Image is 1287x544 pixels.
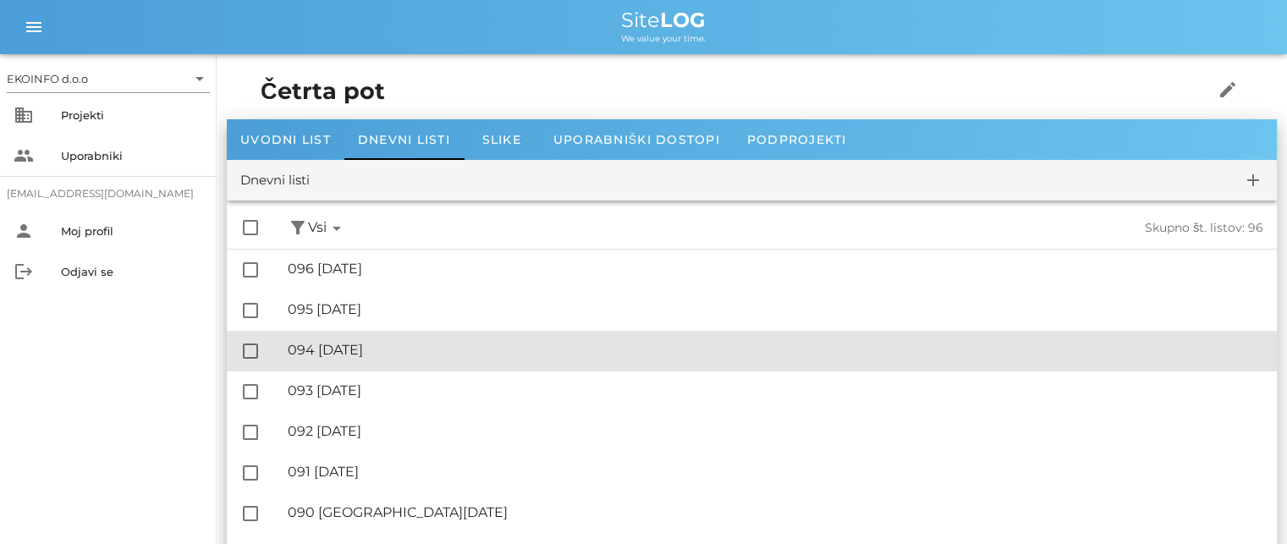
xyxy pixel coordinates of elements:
[288,261,1263,277] div: 096 [DATE]
[288,301,1263,317] div: 095 [DATE]
[7,71,88,86] div: EKOINFO d.o.o
[61,265,203,278] div: Odjavi se
[14,105,34,125] i: business
[14,261,34,282] i: logout
[621,8,706,32] span: Site
[288,217,308,239] button: filter_alt
[7,65,210,92] div: EKOINFO d.o.o
[288,464,1263,480] div: 091 [DATE]
[240,171,310,190] div: Dnevni listi
[1202,463,1287,544] div: Pripomoček za klepet
[61,149,203,162] div: Uporabniki
[660,8,706,32] b: LOG
[24,17,44,37] i: menu
[61,108,203,122] div: Projekti
[358,132,450,147] span: Dnevni listi
[288,504,1263,520] div: 090 [GEOGRAPHIC_DATA][DATE]
[1218,80,1238,100] i: edit
[288,423,1263,439] div: 092 [DATE]
[1243,170,1263,190] i: add
[288,342,1263,358] div: 094 [DATE]
[261,74,1161,109] h1: Četrta pot
[14,221,34,241] i: person
[14,146,34,166] i: people
[806,221,1264,235] div: Skupno št. listov: 96
[747,132,847,147] span: Podprojekti
[240,132,331,147] span: Uvodni list
[327,218,347,239] i: arrow_drop_down
[190,69,210,89] i: arrow_drop_down
[1202,463,1287,544] iframe: Chat Widget
[553,132,720,147] span: Uporabniški dostopi
[308,217,347,239] span: Vsi
[482,132,521,147] span: Slike
[288,382,1263,398] div: 093 [DATE]
[61,224,203,238] div: Moj profil
[621,33,706,44] span: We value your time.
